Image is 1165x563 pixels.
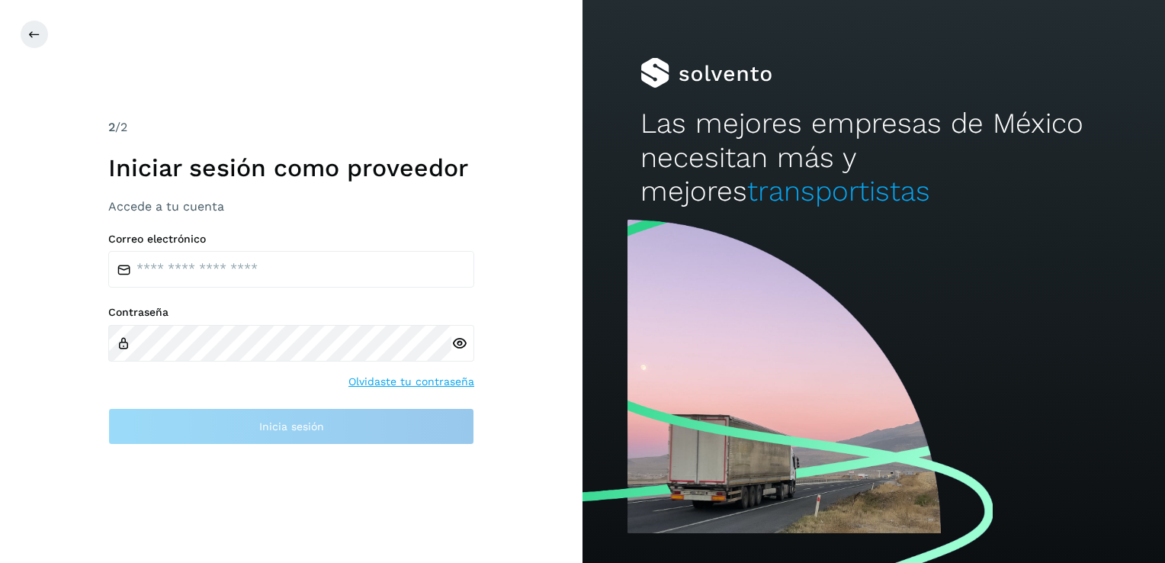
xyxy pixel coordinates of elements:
[108,233,474,246] label: Correo electrónico
[348,374,474,390] a: Olvidaste tu contraseña
[640,107,1106,208] h2: Las mejores empresas de México necesitan más y mejores
[108,120,115,134] span: 2
[108,408,474,445] button: Inicia sesión
[747,175,930,208] span: transportistas
[259,421,324,432] span: Inicia sesión
[108,153,474,182] h1: Iniciar sesión como proveedor
[108,306,474,319] label: Contraseña
[108,118,474,137] div: /2
[108,199,474,214] h3: Accede a tu cuenta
